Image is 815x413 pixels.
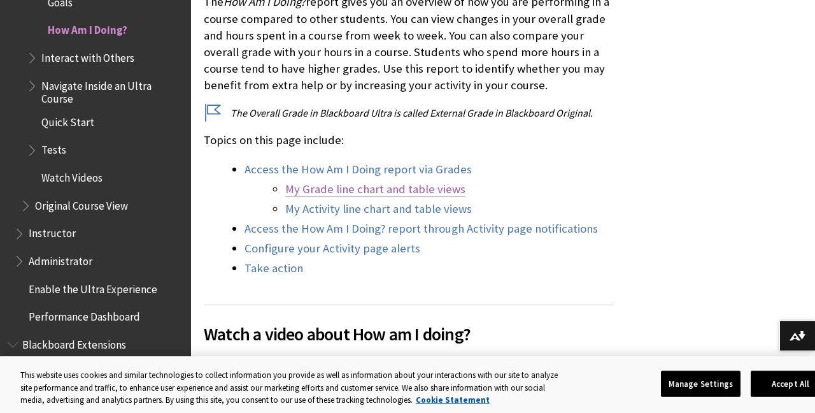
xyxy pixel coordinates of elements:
[48,20,127,37] span: How Am I Doing?
[22,334,126,351] span: Blackboard Extensions
[285,182,465,197] a: My Grade line chart and table views
[41,75,182,105] span: Navigate Inside an Ultra Course
[204,132,614,149] p: Topics on this page include:
[204,106,614,120] p: The Overall Grade in Blackboard Ultra is called External Grade in Blackboard Original.
[285,201,472,217] a: My Activity line chart and table views
[29,279,157,296] span: Enable the Ultra Experience
[35,195,128,212] span: Original Course View
[244,241,420,256] a: Configure your Activity page alerts
[244,221,598,236] a: Access the How Am I Doing? report through Activity page notifications
[661,370,741,397] button: Manage Settings
[244,162,472,177] a: Access the How Am I Doing report via Grades
[41,140,66,157] span: Tests
[20,369,570,407] div: This website uses cookies and similar technologies to collect information you provide as well as ...
[41,167,103,184] span: Watch Videos
[41,47,134,64] span: Interact with Others
[204,321,614,347] span: Watch a video about How am I doing?
[416,395,490,405] a: More information about your privacy, opens in a new tab
[244,261,303,276] a: Take action
[29,223,76,240] span: Instructor
[29,250,92,268] span: Administrator
[29,307,140,324] span: Performance Dashboard
[41,112,94,129] span: Quick Start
